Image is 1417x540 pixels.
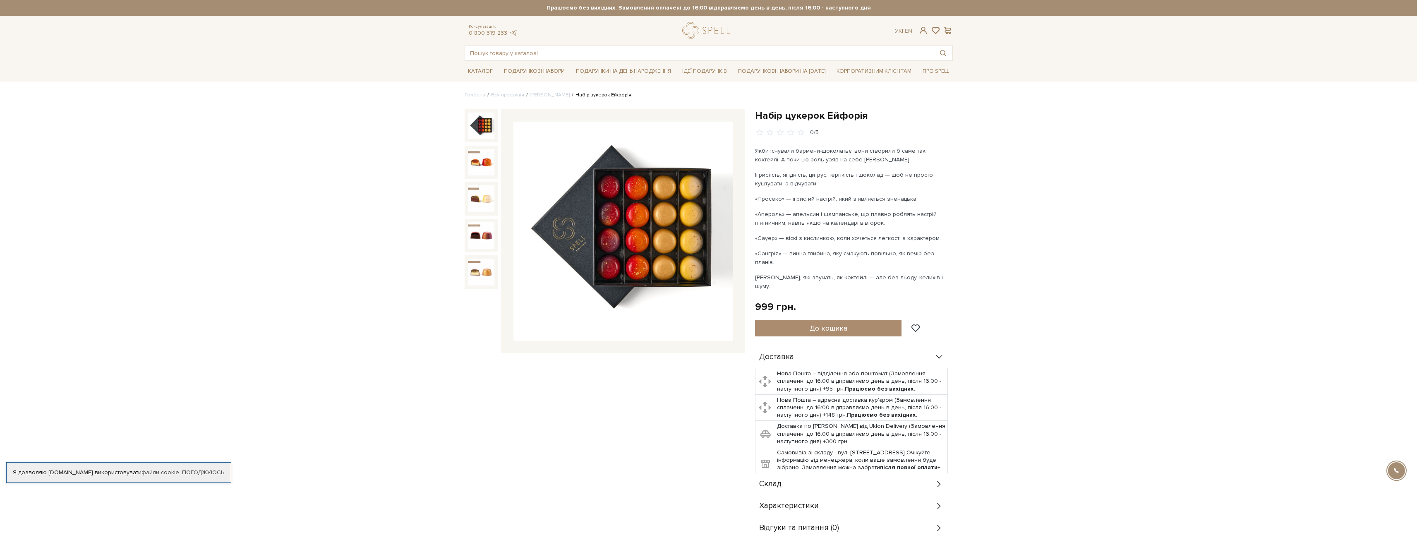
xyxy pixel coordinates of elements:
b: Працюємо без вихідних. [845,385,915,392]
button: До кошика [755,320,902,336]
p: «Сауер» — віскі з кислинкою, коли хочеться легкості з характером. [755,234,949,242]
a: Головна [465,92,485,98]
h1: Набір цукерок Ейфорія [755,109,953,122]
img: Набір цукерок Ейфорія [468,185,494,212]
span: | [902,27,903,34]
td: Доставка по [PERSON_NAME] від Uklon Delivery (Замовлення сплаченні до 16:00 відправляємо день в д... [775,421,948,447]
p: «Сангрія» — винна глибина, яку смакують повільно, як вечір без планів. [755,249,949,266]
img: Набір цукерок Ейфорія [468,222,494,249]
a: Подарунки на День народження [573,65,674,78]
span: До кошика [810,324,847,333]
img: Набір цукерок Ейфорія [513,122,733,341]
a: En [905,27,912,34]
img: Набір цукерок Ейфорія [468,149,494,175]
a: Ідеї подарунків [679,65,730,78]
p: «Апероль» — апельсин і шампанське, що плавно роблять настрій п’ятничним, навіть якщо на календарі... [755,210,949,227]
a: файли cookie [141,469,179,476]
a: Корпоративним клієнтам [833,64,915,78]
p: [PERSON_NAME], які звучать, як коктейлі — але без льоду, келихів і шуму. [755,273,949,290]
a: Подарункові набори на [DATE] [735,64,829,78]
span: Відгуки та питання (0) [759,524,839,532]
img: Набір цукерок Ейфорія [468,259,494,285]
img: Набір цукерок Ейфорія [468,113,494,139]
span: Склад [759,480,782,488]
div: 0/5 [810,129,819,137]
p: Якби існували бармени-шоколатьє, вони створили б саме такі коктейлі. А поки цю роль узяв на себе ... [755,146,949,164]
strong: Працюємо без вихідних. Замовлення оплачені до 16:00 відправляємо день в день, після 16:00 - насту... [465,4,953,12]
span: Характеристики [759,502,819,510]
a: 0 800 319 233 [469,29,507,36]
a: Про Spell [919,65,952,78]
a: logo [682,22,734,39]
td: Самовивіз зі складу - вул. [STREET_ADDRESS] Очікуйте інформацію від менеджера, коли ваше замовлен... [775,447,948,481]
li: Набір цукерок Ейфорія [570,91,631,99]
td: Нова Пошта – відділення або поштомат (Замовлення сплаченні до 16:00 відправляємо день в день, піс... [775,368,948,395]
b: після повної оплати [880,464,937,471]
div: Ук [895,27,912,35]
td: Нова Пошта – адресна доставка кур'єром (Замовлення сплаченні до 16:00 відправляємо день в день, п... [775,394,948,421]
a: [PERSON_NAME] [530,92,570,98]
span: Консультація: [469,24,518,29]
a: telegram [509,29,518,36]
div: Я дозволяю [DOMAIN_NAME] використовувати [7,469,231,476]
a: Погоджуюсь [182,469,224,476]
a: Вся продукція [491,92,524,98]
div: 999 грн. [755,300,796,313]
p: Ігристість, ягідність, цитрус, терпкість і шоколад — щоб не просто куштувати, а відчувати. [755,170,949,188]
a: Подарункові набори [501,65,568,78]
p: «Просеко» — ігристий настрій, який з'являється зненацька. [755,194,949,203]
input: Пошук товару у каталозі [465,46,933,60]
button: Пошук товару у каталозі [933,46,952,60]
a: Каталог [465,65,496,78]
span: Доставка [759,353,794,361]
b: Працюємо без вихідних. [847,411,917,418]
